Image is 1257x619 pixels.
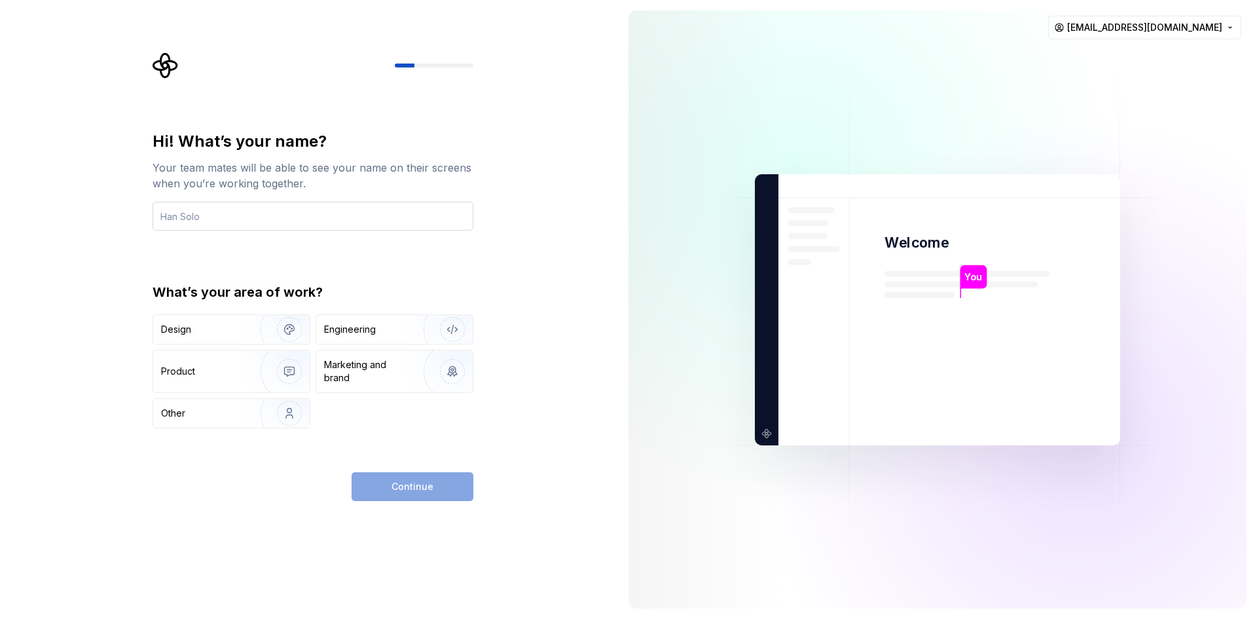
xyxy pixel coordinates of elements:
span: [EMAIL_ADDRESS][DOMAIN_NAME] [1067,21,1222,34]
div: Hi! What’s your name? [153,131,473,152]
div: Engineering [324,323,376,336]
p: Welcome [884,233,949,252]
p: You [964,269,982,284]
div: Product [161,365,195,378]
div: Marketing and brand [324,358,412,385]
input: Han Solo [153,202,473,231]
div: What’s your area of work? [153,283,473,301]
div: Other [161,407,185,420]
button: [EMAIL_ADDRESS][DOMAIN_NAME] [1048,16,1241,39]
div: Your team mates will be able to see your name on their screens when you’re working together. [153,160,473,191]
svg: Supernova Logo [153,52,179,79]
div: Design [161,323,191,336]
